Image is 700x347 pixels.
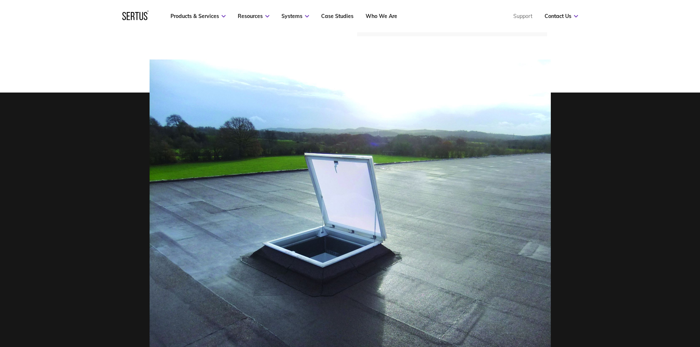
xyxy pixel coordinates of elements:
a: Support [513,13,532,19]
a: Systems [281,13,309,19]
a: Resources [238,13,269,19]
a: Who We Are [366,13,397,19]
iframe: Chat Widget [663,312,700,347]
a: Contact Us [545,13,578,19]
a: Case Studies [321,13,353,19]
a: Products & Services [170,13,226,19]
